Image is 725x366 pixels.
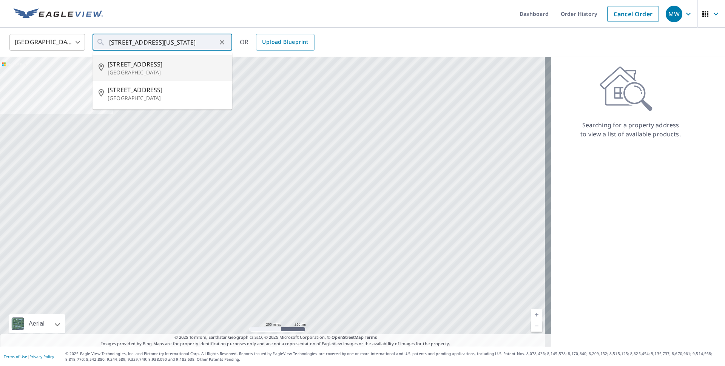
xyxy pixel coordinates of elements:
a: OpenStreetMap [332,334,363,340]
a: Terms of Use [4,354,27,359]
span: © 2025 TomTom, Earthstar Geographics SIO, © 2025 Microsoft Corporation, © [174,334,377,341]
span: [STREET_ADDRESS] [108,60,226,69]
div: MW [666,6,682,22]
a: Upload Blueprint [256,34,314,51]
a: Current Level 5, Zoom Out [531,320,542,332]
a: Cancel Order [607,6,659,22]
div: Aerial [9,314,65,333]
a: Privacy Policy [29,354,54,359]
p: [GEOGRAPHIC_DATA] [108,69,226,76]
div: [GEOGRAPHIC_DATA] [9,32,85,53]
a: Current Level 5, Zoom In [531,309,542,320]
div: OR [240,34,315,51]
p: Searching for a property address to view a list of available products. [580,120,681,139]
div: Aerial [26,314,47,333]
span: [STREET_ADDRESS] [108,85,226,94]
p: | [4,354,54,359]
span: Upload Blueprint [262,37,308,47]
p: © 2025 Eagle View Technologies, Inc. and Pictometry International Corp. All Rights Reserved. Repo... [65,351,721,362]
p: [GEOGRAPHIC_DATA] [108,94,226,102]
a: Terms [365,334,377,340]
img: EV Logo [14,8,103,20]
button: Clear [217,37,227,48]
input: Search by address or latitude-longitude [109,32,217,53]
